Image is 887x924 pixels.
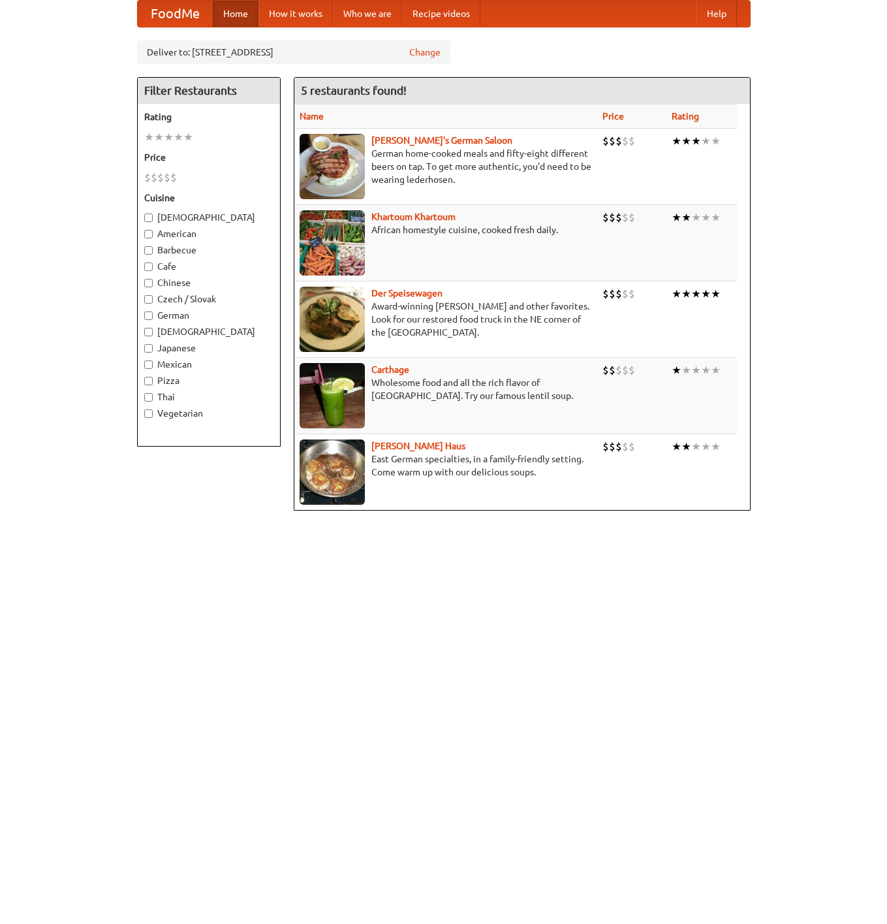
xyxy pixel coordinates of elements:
[333,1,402,27] a: Who we are
[144,393,153,402] input: Thai
[144,295,153,304] input: Czech / Slovak
[622,210,629,225] li: $
[300,439,365,505] img: kohlhaus.jpg
[691,363,701,377] li: ★
[615,363,622,377] li: $
[371,288,443,298] a: Der Speisewagen
[164,170,170,185] li: $
[144,227,273,240] label: American
[672,363,681,377] li: ★
[138,1,213,27] a: FoodMe
[701,439,711,454] li: ★
[144,409,153,418] input: Vegetarian
[164,130,174,144] li: ★
[622,287,629,301] li: $
[701,287,711,301] li: ★
[701,210,711,225] li: ★
[371,441,465,451] a: [PERSON_NAME] Haus
[157,170,164,185] li: $
[609,439,615,454] li: $
[691,439,701,454] li: ★
[622,134,629,148] li: $
[144,342,273,355] label: Japanese
[681,134,691,148] li: ★
[672,287,681,301] li: ★
[300,300,592,339] p: Award-winning [PERSON_NAME] and other favorites. Look for our restored food truck in the NE corne...
[691,287,701,301] li: ★
[144,407,273,420] label: Vegetarian
[672,439,681,454] li: ★
[602,134,609,148] li: $
[144,344,153,353] input: Japanese
[174,130,183,144] li: ★
[258,1,333,27] a: How it works
[144,230,153,238] input: American
[144,276,273,289] label: Chinese
[711,287,721,301] li: ★
[300,223,592,236] p: African homestyle cuisine, cooked fresh daily.
[711,134,721,148] li: ★
[154,130,164,144] li: ★
[300,287,365,352] img: speisewagen.jpg
[144,358,273,371] label: Mexican
[144,293,273,306] label: Czech / Slovak
[144,279,153,287] input: Chinese
[629,439,635,454] li: $
[144,151,273,164] h5: Price
[144,191,273,204] h5: Cuisine
[672,134,681,148] li: ★
[622,439,629,454] li: $
[681,439,691,454] li: ★
[144,211,273,224] label: [DEMOGRAPHIC_DATA]
[144,214,153,222] input: [DEMOGRAPHIC_DATA]
[300,134,365,199] img: esthers.jpg
[144,325,273,338] label: [DEMOGRAPHIC_DATA]
[672,111,699,121] a: Rating
[681,210,691,225] li: ★
[371,212,456,222] a: Khartoum Khartoum
[371,364,409,375] a: Carthage
[609,287,615,301] li: $
[371,135,512,146] a: [PERSON_NAME]'s German Saloon
[681,363,691,377] li: ★
[170,170,177,185] li: $
[672,210,681,225] li: ★
[629,363,635,377] li: $
[144,390,273,404] label: Thai
[144,260,273,273] label: Cafe
[301,84,407,97] ng-pluralize: 5 restaurants found!
[300,453,592,479] p: East German specialties, in a family-friendly setting. Come warm up with our delicious soups.
[609,363,615,377] li: $
[144,377,153,385] input: Pizza
[137,40,450,64] div: Deliver to: [STREET_ADDRESS]
[602,363,609,377] li: $
[144,374,273,387] label: Pizza
[711,210,721,225] li: ★
[691,210,701,225] li: ★
[183,130,193,144] li: ★
[691,134,701,148] li: ★
[681,287,691,301] li: ★
[615,210,622,225] li: $
[144,263,153,271] input: Cafe
[701,363,711,377] li: ★
[622,363,629,377] li: $
[300,363,365,428] img: carthage.jpg
[602,439,609,454] li: $
[615,287,622,301] li: $
[711,439,721,454] li: ★
[213,1,258,27] a: Home
[144,328,153,336] input: [DEMOGRAPHIC_DATA]
[300,111,324,121] a: Name
[629,210,635,225] li: $
[602,210,609,225] li: $
[696,1,737,27] a: Help
[300,376,592,402] p: Wholesome food and all the rich flavor of [GEOGRAPHIC_DATA]. Try our famous lentil soup.
[151,170,157,185] li: $
[609,210,615,225] li: $
[300,210,365,276] img: khartoum.jpg
[615,439,622,454] li: $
